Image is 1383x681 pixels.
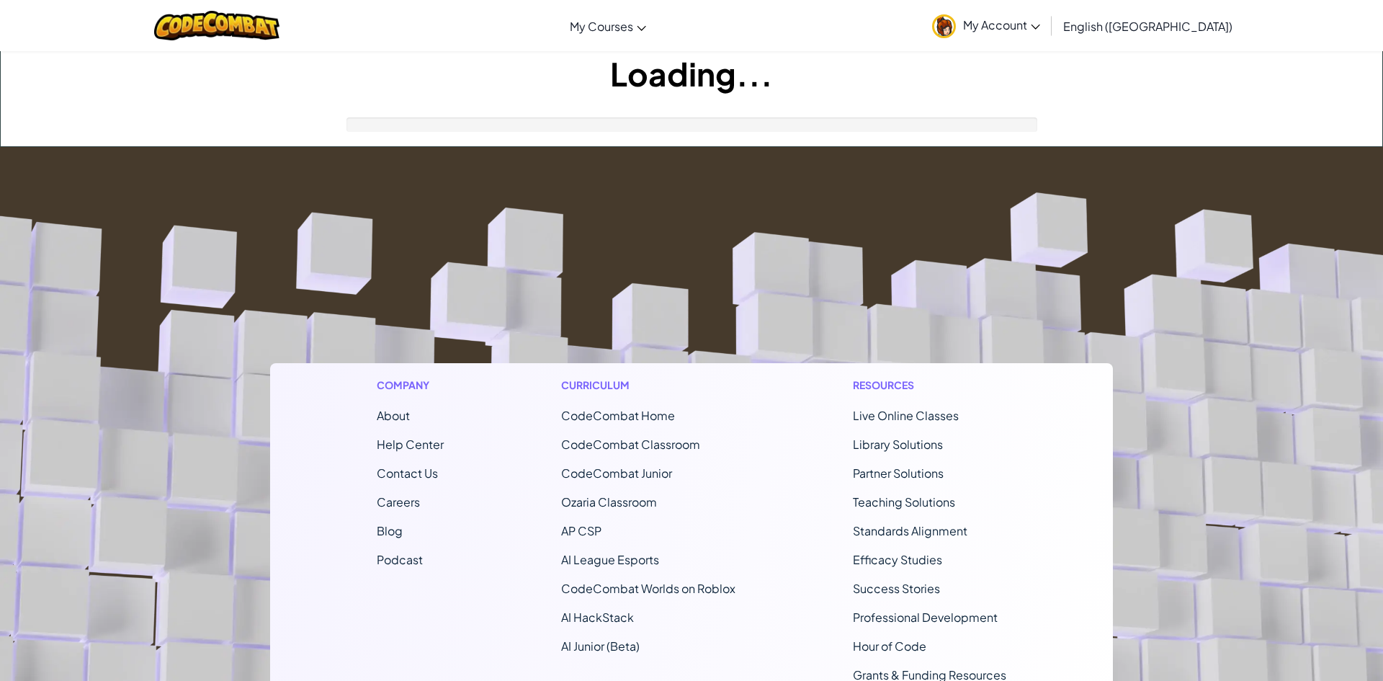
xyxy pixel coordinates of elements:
a: AI League Esports [561,552,659,567]
a: Efficacy Studies [853,552,942,567]
a: Teaching Solutions [853,494,955,509]
img: CodeCombat logo [154,11,280,40]
span: CodeCombat Home [561,408,675,423]
a: CodeCombat Classroom [561,437,700,452]
h1: Resources [853,378,1006,393]
span: My Account [963,17,1040,32]
h1: Loading... [1,51,1382,96]
a: Standards Alignment [853,523,967,538]
img: avatar [932,14,956,38]
a: English ([GEOGRAPHIC_DATA]) [1056,6,1240,45]
a: Blog [377,523,403,538]
a: AI Junior (Beta) [561,638,640,654]
a: Success Stories [853,581,940,596]
a: Library Solutions [853,437,943,452]
a: AP CSP [561,523,601,538]
span: My Courses [570,19,633,34]
h1: Company [377,378,444,393]
a: My Courses [563,6,653,45]
a: My Account [925,3,1047,48]
span: English ([GEOGRAPHIC_DATA]) [1063,19,1232,34]
a: About [377,408,410,423]
a: Ozaria Classroom [561,494,657,509]
h1: Curriculum [561,378,735,393]
a: Help Center [377,437,444,452]
a: Careers [377,494,420,509]
a: Podcast [377,552,423,567]
span: Contact Us [377,466,438,481]
a: CodeCombat Junior [561,466,672,481]
a: AI HackStack [561,610,634,625]
a: Live Online Classes [853,408,959,423]
a: Professional Development [853,610,998,625]
a: Partner Solutions [853,466,944,481]
a: CodeCombat Worlds on Roblox [561,581,735,596]
a: Hour of Code [853,638,926,654]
